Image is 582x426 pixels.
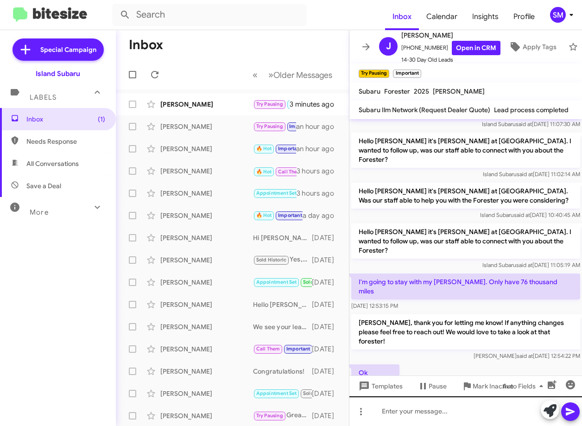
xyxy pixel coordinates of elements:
a: Special Campaign [13,38,104,61]
div: [DATE] [312,389,342,398]
span: Appointment Set [256,190,297,196]
span: Try Pausing [256,123,283,129]
span: More [30,208,49,216]
span: Important [286,346,310,352]
p: I'm going to stay with my [PERSON_NAME]. Only have 76 thousand miles [351,273,580,299]
button: Previous [247,65,263,84]
div: Congratulations! [253,367,312,376]
button: Apply Tags [500,38,564,55]
span: Needs Response [26,137,105,146]
span: Save a Deal [26,181,61,191]
div: That's great to hear! Are you available to stop by this weekend to finalize your deal? [253,165,297,177]
div: When can you come in for an appraisal so we can give you an offer? [253,388,312,399]
span: Sold Historic [303,390,334,396]
div: 3 minutes ago [290,100,342,109]
div: [PERSON_NAME] [160,122,253,131]
button: Next [263,65,338,84]
div: Great! We look forward to seeing you then. Have a great weekend! [253,143,296,154]
div: [PERSON_NAME] [160,189,253,198]
span: Island Subaru [DATE] 10:40:45 AM [480,211,580,218]
span: [PHONE_NUMBER] [401,41,500,55]
div: [PERSON_NAME] [160,100,253,109]
p: Hello [PERSON_NAME] it's [PERSON_NAME] at [GEOGRAPHIC_DATA]. I wanted to follow up, was our staff... [351,223,580,259]
span: Try Pausing [256,413,283,419]
span: Important [278,212,302,218]
div: [DATE] [312,300,342,309]
span: 🔥 Hot [256,169,272,175]
span: Appointment Set [256,390,297,396]
span: Auto Fields [502,378,547,394]
a: Calendar [419,3,465,30]
span: Special Campaign [40,45,96,54]
span: « [253,69,258,81]
span: Subaru [359,87,380,95]
span: Try Pausing [256,101,283,107]
span: Sold [303,279,314,285]
span: [PERSON_NAME] [433,87,485,95]
span: Apply Tags [523,38,557,55]
a: Inbox [385,3,419,30]
div: Ok [253,121,296,132]
div: We see your lease is coming up soon, when are you available to come in to go over your options? [253,322,312,331]
span: Forester [384,87,410,95]
button: Auto Fields [495,378,554,394]
p: Hello [PERSON_NAME] it's [PERSON_NAME] at [GEOGRAPHIC_DATA]. I wanted to follow up, was our staff... [351,133,580,168]
div: 3 hours ago [297,189,342,198]
span: Subaru Ilm Network (Request Dealer Quote) [359,106,490,114]
div: [DATE] [312,322,342,331]
div: [PERSON_NAME] [160,367,253,376]
div: [PERSON_NAME] [160,389,253,398]
span: All Conversations [26,159,79,168]
div: Yes! [253,210,303,221]
p: [PERSON_NAME], thank you for letting me know! If anything changes please feel free to reach out! ... [351,314,580,350]
span: J [386,39,391,54]
button: Mark Inactive [454,378,521,394]
p: Ok [351,364,399,381]
div: 3 hours ago [297,166,342,176]
div: Island Subaru [36,69,80,78]
span: [PERSON_NAME] [401,30,500,41]
button: SM [542,7,572,23]
span: Island Subaru [DATE] 11:07:30 AM [482,121,580,127]
div: [DATE] [312,255,342,265]
button: Pause [410,378,454,394]
span: Sold Historic [256,257,287,263]
input: Search [112,4,307,26]
div: We are sorry to hear, if anything changes or if you have any questions please give us a call! [253,343,312,354]
div: [PERSON_NAME] [160,233,253,242]
span: Inbox [26,114,105,124]
div: [PERSON_NAME] [160,211,253,220]
div: Hello [PERSON_NAME]! Thankyou for getting back to me. I am so sorry to hear that you had a less t... [253,300,312,309]
span: Island Subaru [DATE] 11:02:14 AM [483,171,580,178]
span: Pause [429,378,447,394]
span: Call Them [278,169,302,175]
a: Insights [465,3,506,30]
p: Hello [PERSON_NAME] it's [PERSON_NAME] at [GEOGRAPHIC_DATA]. Was our staff able to help you with ... [351,183,580,209]
span: Mark Inactive [473,378,513,394]
div: [PERSON_NAME] [160,166,253,176]
small: Important [393,70,421,78]
button: Templates [349,378,410,394]
span: [PERSON_NAME] [DATE] 12:54:22 PM [474,352,580,359]
span: Island Subaru [DATE] 11:05:19 AM [482,261,580,268]
span: [DATE] 12:53:15 PM [351,302,398,309]
div: an hour ago [296,122,342,131]
div: Great! What day works best? [253,410,312,421]
div: [DATE] [312,367,342,376]
a: Profile [506,3,542,30]
span: said at [517,352,533,359]
div: a day ago [303,211,342,220]
span: said at [517,171,533,178]
span: Older Messages [273,70,332,80]
div: [DATE] [312,233,342,242]
div: [PERSON_NAME] [160,322,253,331]
div: Probably late afternoon [253,99,290,109]
div: Yes, we now have the Forester Hyrbid. We have some here at our showroom available to test drive! [253,254,312,265]
small: Try Pausing [359,70,389,78]
span: said at [514,211,530,218]
h1: Inbox [129,38,163,52]
div: [PERSON_NAME], thank you for getting back to me! I completely understand, we are here for you whe... [253,188,297,198]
